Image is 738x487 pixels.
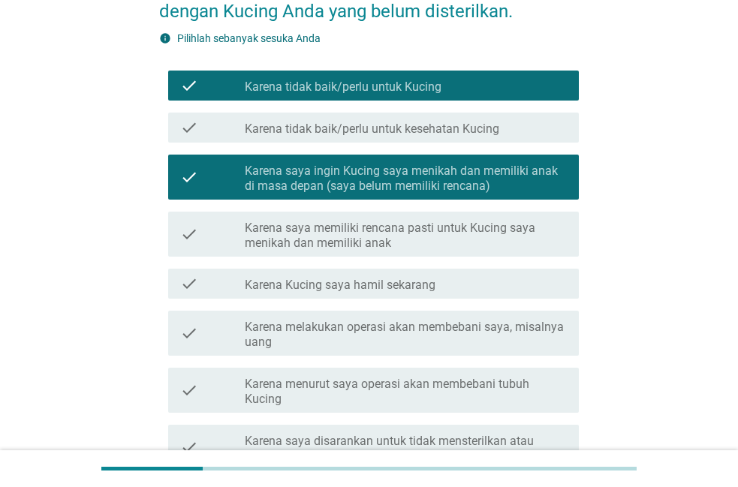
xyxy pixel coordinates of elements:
[245,80,441,95] label: Karena tidak baik/perlu untuk Kucing
[177,32,321,44] label: Pilihlah sebanyak sesuka Anda
[180,77,198,95] i: check
[245,122,499,137] label: Karena tidak baik/perlu untuk kesehatan Kucing
[245,377,567,407] label: Karena menurut saya operasi akan membebani tubuh Kucing
[245,221,567,251] label: Karena saya memiliki rencana pasti untuk Kucing saya menikah dan memiliki anak
[180,317,198,350] i: check
[180,374,198,407] i: check
[245,278,435,293] label: Karena Kucing saya hamil sekarang
[180,161,198,194] i: check
[180,431,198,464] i: check
[245,164,567,194] label: Karena saya ingin Kucing saya menikah dan memiliki anak di masa depan (saya belum memiliki rencana)
[180,275,198,293] i: check
[245,434,567,464] label: Karena saya disarankan untuk tidak mensterilkan atau mengkebiri
[159,32,171,44] i: info
[245,320,567,350] label: Karena melakukan operasi akan membebani saya, misalnya uang
[180,119,198,137] i: check
[180,218,198,251] i: check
